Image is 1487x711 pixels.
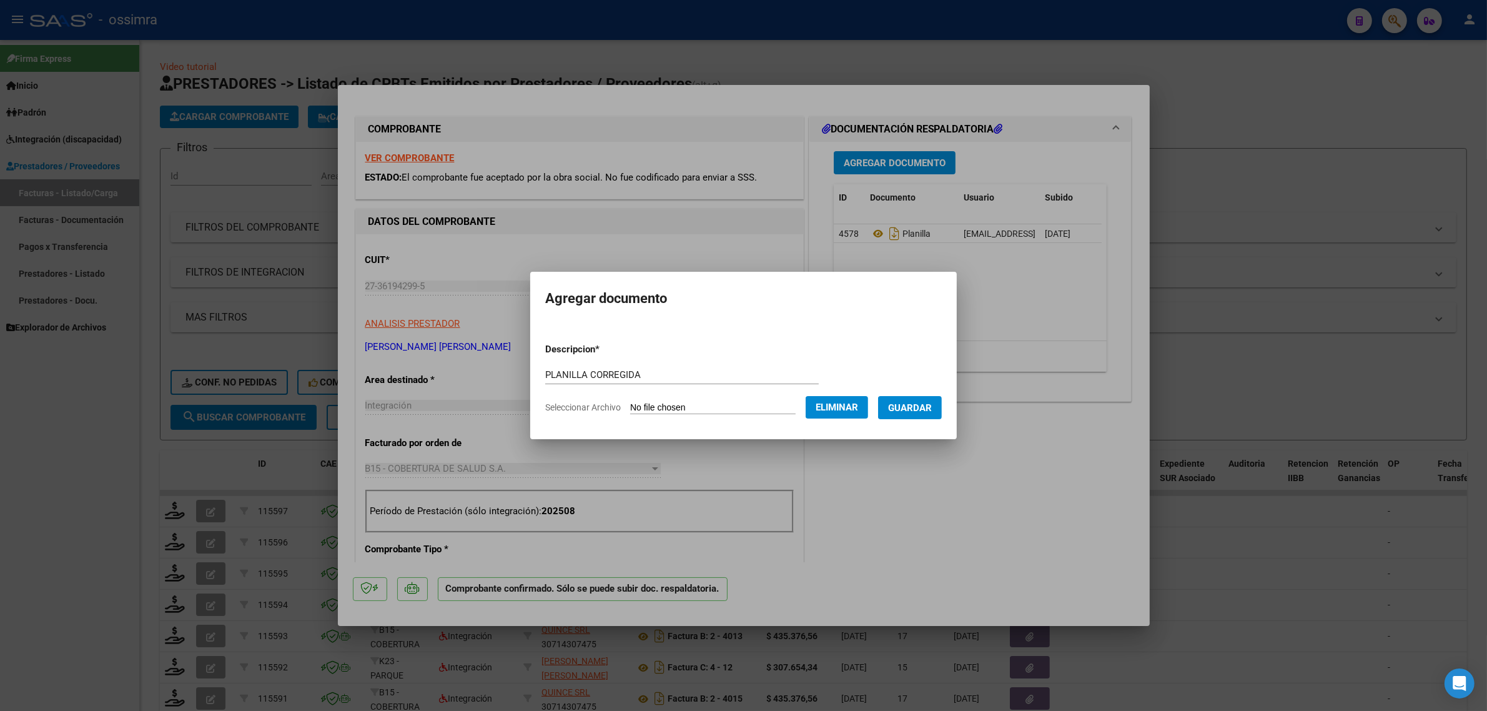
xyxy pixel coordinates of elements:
[878,396,942,419] button: Guardar
[545,342,664,357] p: Descripcion
[888,402,932,414] span: Guardar
[806,396,868,419] button: Eliminar
[816,402,858,413] span: Eliminar
[1445,669,1475,699] div: Open Intercom Messenger
[545,287,942,311] h2: Agregar documento
[545,402,621,412] span: Seleccionar Archivo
